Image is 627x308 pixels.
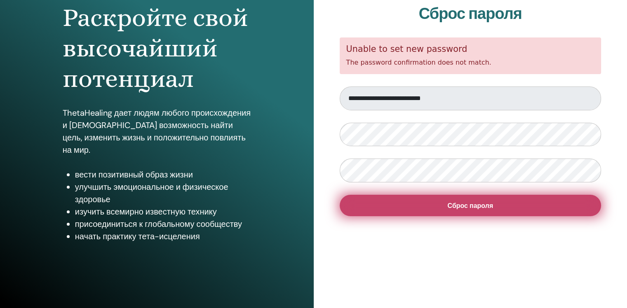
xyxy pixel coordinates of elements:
[75,168,251,181] li: вести позитивный образ жизни
[346,44,595,54] h5: Unable to set new password
[75,181,251,205] li: улучшить эмоциональное и физическое здоровье
[63,2,251,94] h1: Раскройте свой высочайший потенциал
[75,230,251,243] li: начать практику тета-исцеления
[75,205,251,218] li: изучить всемирно известную технику
[75,218,251,230] li: присоединиться к глобальному сообществу
[340,5,601,23] h2: Сброс пароля
[340,37,601,74] div: The password confirmation does not match.
[340,195,601,216] button: Сброс пароля
[447,201,493,210] span: Сброс пароля
[63,107,251,156] p: ThetaHealing дает людям любого происхождения и [DEMOGRAPHIC_DATA] возможность найти цель, изменит...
